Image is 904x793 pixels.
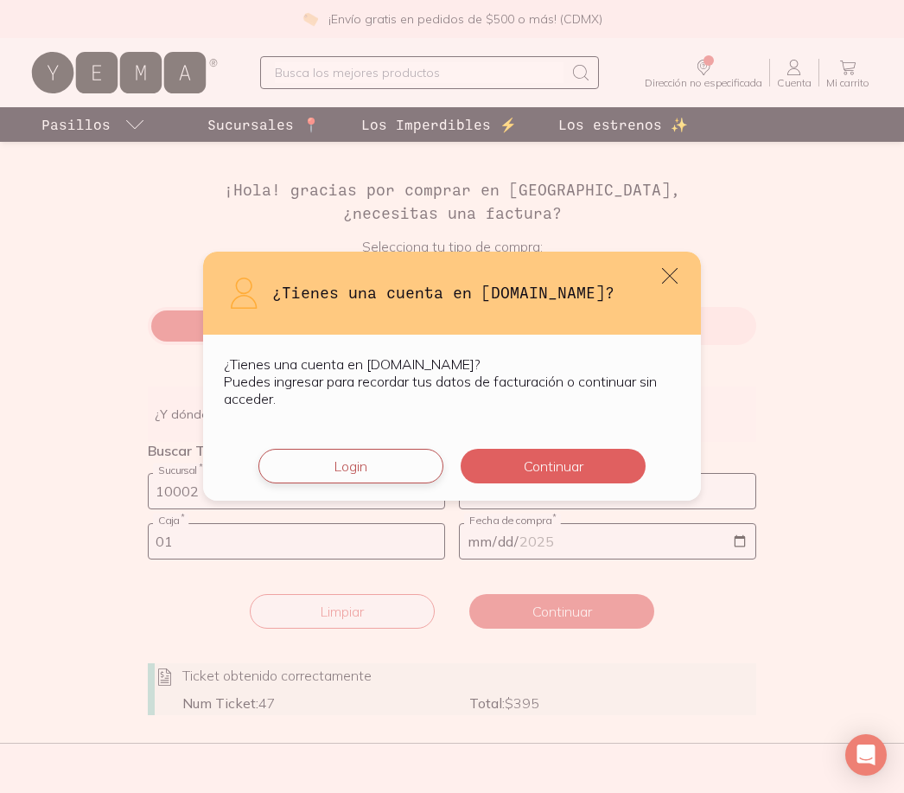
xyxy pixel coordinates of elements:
[258,449,443,483] button: Login
[461,449,646,483] button: Continuar
[203,252,701,501] div: default
[845,734,887,776] div: Open Intercom Messenger
[224,355,680,407] p: ¿Tienes una cuenta en [DOMAIN_NAME]? Puedes ingresar para recordar tus datos de facturación o con...
[272,281,680,304] h3: ¿Tienes una cuenta en [DOMAIN_NAME]?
